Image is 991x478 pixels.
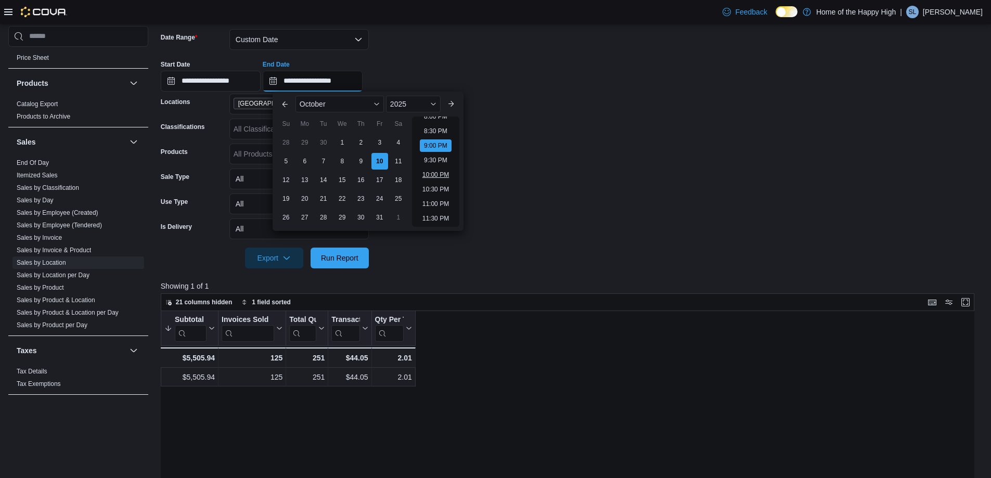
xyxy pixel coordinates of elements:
[17,345,37,356] h3: Taxes
[164,371,215,383] div: $5,505.94
[161,148,188,156] label: Products
[289,371,325,383] div: 251
[238,98,319,109] span: [GEOGRAPHIC_DATA] - Fire & Flower
[17,308,119,317] span: Sales by Product & Location per Day
[17,222,102,229] a: Sales by Employee (Tendered)
[353,190,369,207] div: day-23
[229,169,369,189] button: All
[17,184,79,191] a: Sales by Classification
[334,115,351,132] div: We
[297,190,313,207] div: day-20
[175,315,207,325] div: Subtotal
[297,153,313,170] div: day-6
[17,159,49,167] span: End Of Day
[390,100,406,108] span: 2025
[375,315,403,325] div: Qty Per Transaction
[277,96,293,112] button: Previous Month
[278,209,294,226] div: day-26
[371,153,388,170] div: day-10
[8,157,148,335] div: Sales
[17,380,61,387] a: Tax Exemptions
[371,134,388,151] div: day-3
[315,153,332,170] div: day-7
[277,133,408,227] div: October, 2025
[420,154,452,166] li: 9:30 PM
[331,315,359,342] div: Transaction Average
[353,209,369,226] div: day-30
[161,281,983,291] p: Showing 1 of 1
[371,115,388,132] div: Fr
[17,284,64,291] a: Sales by Product
[418,169,453,181] li: 10:00 PM
[245,248,303,268] button: Export
[161,123,205,131] label: Classifications
[17,234,62,241] a: Sales by Invoice
[295,96,384,112] div: Button. Open the month selector. October is currently selected.
[17,271,89,279] span: Sales by Location per Day
[353,115,369,132] div: Th
[17,296,95,304] a: Sales by Product & Location
[289,352,325,364] div: 251
[289,315,325,342] button: Total Quantity
[289,315,316,325] div: Total Quantity
[420,125,452,137] li: 8:30 PM
[17,221,102,229] span: Sales by Employee (Tendered)
[278,172,294,188] div: day-12
[17,137,36,147] h3: Sales
[17,197,54,204] a: Sales by Day
[331,352,368,364] div: $44.05
[278,134,294,151] div: day-28
[17,159,49,166] a: End Of Day
[418,183,453,196] li: 10:30 PM
[390,134,407,151] div: day-4
[315,172,332,188] div: day-14
[17,54,49,62] span: Price Sheet
[17,100,58,108] span: Catalog Export
[234,98,332,109] span: Saskatoon - City Park - Fire & Flower
[17,172,58,179] a: Itemized Sales
[375,315,403,342] div: Qty Per Transaction
[735,7,767,17] span: Feedback
[906,6,919,18] div: Serena Lees
[278,153,294,170] div: day-5
[17,234,62,242] span: Sales by Invoice
[161,33,198,42] label: Date Range
[161,296,237,308] button: 21 columns hidden
[334,153,351,170] div: day-8
[17,368,47,375] a: Tax Details
[222,352,282,364] div: 125
[17,259,66,266] a: Sales by Location
[311,248,369,268] button: Run Report
[718,2,771,22] a: Feedback
[263,71,363,92] input: Press the down key to enter a popover containing a calendar. Press the escape key to close the po...
[353,134,369,151] div: day-2
[420,110,452,123] li: 8:00 PM
[420,139,452,152] li: 9:00 PM
[386,96,441,112] div: Button. Open the year selector. 2025 is currently selected.
[297,209,313,226] div: day-27
[17,54,49,61] a: Price Sheet
[315,134,332,151] div: day-30
[371,172,388,188] div: day-17
[331,315,368,342] button: Transaction Average
[17,209,98,217] span: Sales by Employee (Created)
[390,209,407,226] div: day-1
[222,315,282,342] button: Invoices Sold
[17,380,61,388] span: Tax Exemptions
[334,190,351,207] div: day-22
[17,309,119,316] a: Sales by Product & Location per Day
[21,7,67,17] img: Cova
[371,209,388,226] div: day-31
[300,100,326,108] span: October
[161,98,190,106] label: Locations
[17,196,54,204] span: Sales by Day
[375,315,411,342] button: Qty Per Transaction
[161,71,261,92] input: Press the down key to open a popover containing a calendar.
[229,193,369,214] button: All
[443,96,459,112] button: Next month
[252,298,291,306] span: 1 field sorted
[297,115,313,132] div: Mo
[164,315,215,342] button: Subtotal
[315,190,332,207] div: day-21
